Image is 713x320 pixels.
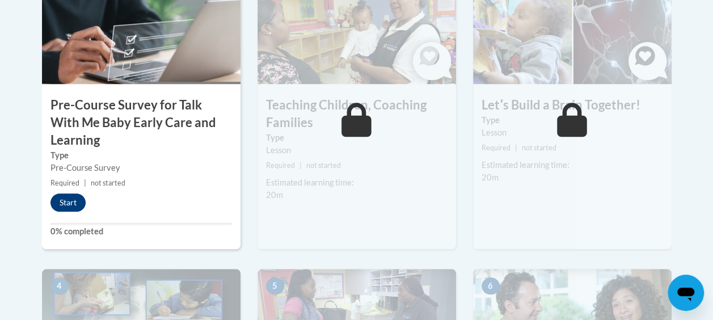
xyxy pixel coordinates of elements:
iframe: Button to launch messaging window [668,275,704,311]
label: Type [266,132,448,144]
span: 20m [266,190,283,200]
span: | [299,161,302,170]
span: not started [522,144,556,152]
label: Type [482,114,663,127]
label: 0% completed [50,225,232,238]
span: Required [266,161,295,170]
span: 4 [50,277,69,294]
h3: Teaching Children, Coaching Families [258,96,456,132]
div: Estimated learning time: [266,176,448,189]
div: Lesson [482,127,663,139]
span: Required [50,179,79,187]
div: Lesson [266,144,448,157]
span: not started [306,161,341,170]
span: | [515,144,517,152]
span: 6 [482,277,500,294]
span: Required [482,144,511,152]
label: Type [50,149,232,162]
span: not started [91,179,125,187]
span: | [84,179,86,187]
span: 20m [482,172,499,182]
h3: Pre-Course Survey for Talk With Me Baby Early Care and Learning [42,96,241,149]
div: Pre-Course Survey [50,162,232,174]
span: 5 [266,277,284,294]
button: Start [50,193,86,212]
h3: Letʹs Build a Brain Together! [473,96,672,114]
div: Estimated learning time: [482,159,663,171]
